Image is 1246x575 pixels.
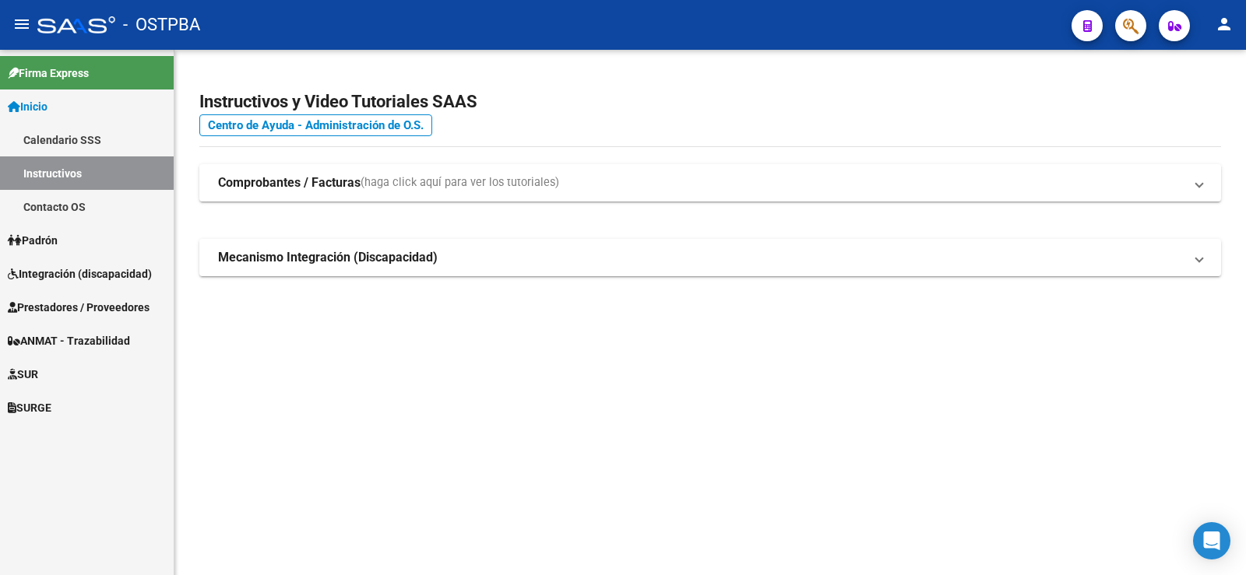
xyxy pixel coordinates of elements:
mat-expansion-panel-header: Mecanismo Integración (Discapacidad) [199,239,1221,276]
span: SUR [8,366,38,383]
mat-icon: menu [12,15,31,33]
a: Centro de Ayuda - Administración de O.S. [199,114,432,136]
span: Prestadores / Proveedores [8,299,150,316]
span: Inicio [8,98,48,115]
span: Firma Express [8,65,89,82]
span: SURGE [8,399,51,416]
div: Open Intercom Messenger [1193,522,1230,559]
span: Padrón [8,232,58,249]
span: - OSTPBA [123,8,200,42]
mat-expansion-panel-header: Comprobantes / Facturas(haga click aquí para ver los tutoriales) [199,164,1221,202]
mat-icon: person [1215,15,1234,33]
h2: Instructivos y Video Tutoriales SAAS [199,87,1221,117]
strong: Mecanismo Integración (Discapacidad) [218,249,438,266]
strong: Comprobantes / Facturas [218,174,361,191]
span: (haga click aquí para ver los tutoriales) [361,174,559,191]
span: Integración (discapacidad) [8,265,152,282]
span: ANMAT - Trazabilidad [8,332,130,349]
